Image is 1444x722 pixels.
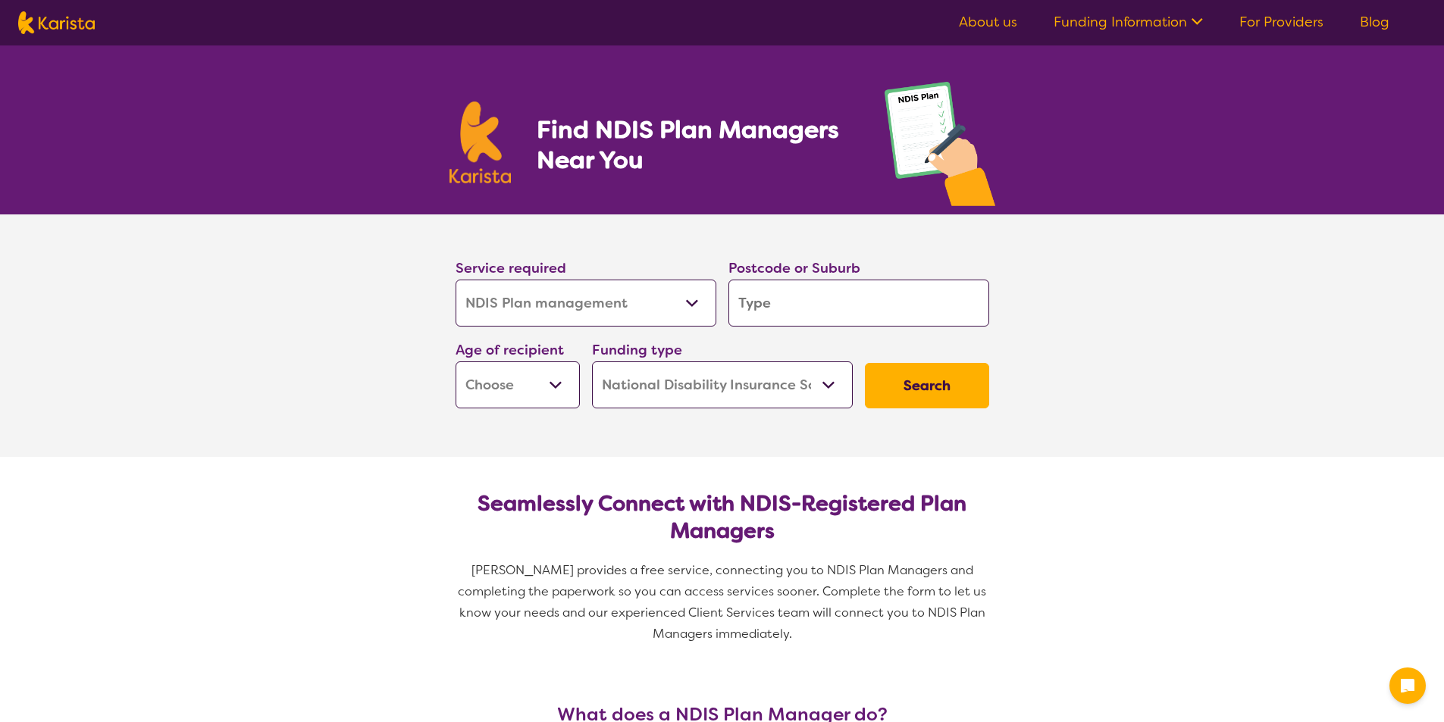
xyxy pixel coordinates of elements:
[592,341,682,359] label: Funding type
[1360,13,1389,31] a: Blog
[537,114,854,175] h1: Find NDIS Plan Managers Near You
[1239,13,1323,31] a: For Providers
[728,280,989,327] input: Type
[449,102,512,183] img: Karista logo
[959,13,1017,31] a: About us
[865,363,989,408] button: Search
[885,82,995,214] img: plan-management
[468,490,977,545] h2: Seamlessly Connect with NDIS-Registered Plan Managers
[456,259,566,277] label: Service required
[458,562,989,642] span: [PERSON_NAME] provides a free service, connecting you to NDIS Plan Managers and completing the pa...
[18,11,95,34] img: Karista logo
[1054,13,1203,31] a: Funding Information
[728,259,860,277] label: Postcode or Suburb
[456,341,564,359] label: Age of recipient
